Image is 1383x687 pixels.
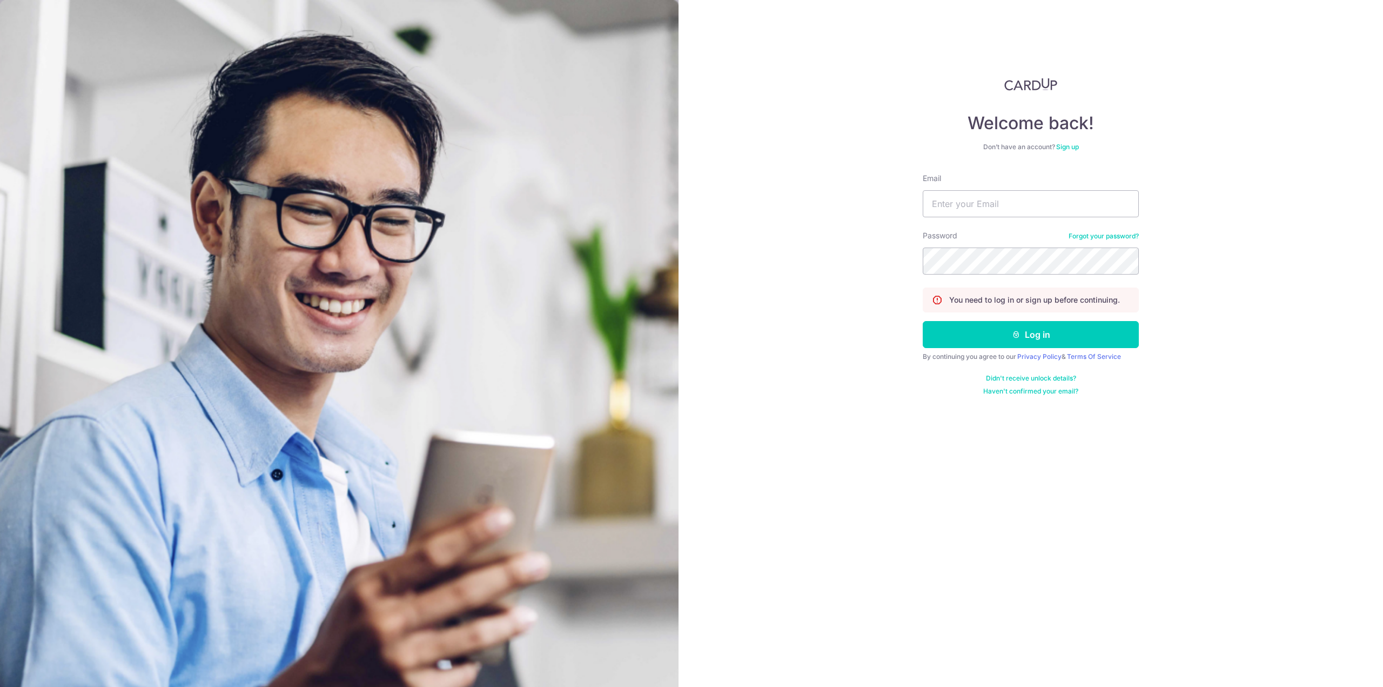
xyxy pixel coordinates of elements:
[949,295,1120,305] p: You need to log in or sign up before continuing.
[923,173,941,184] label: Email
[986,374,1076,383] a: Didn't receive unlock details?
[1067,352,1121,361] a: Terms Of Service
[923,230,957,241] label: Password
[923,112,1139,134] h4: Welcome back!
[1056,143,1079,151] a: Sign up
[1017,352,1062,361] a: Privacy Policy
[983,387,1078,396] a: Haven't confirmed your email?
[923,352,1139,361] div: By continuing you agree to our &
[1069,232,1139,241] a: Forgot your password?
[923,190,1139,217] input: Enter your Email
[923,143,1139,151] div: Don’t have an account?
[923,321,1139,348] button: Log in
[1004,78,1057,91] img: CardUp Logo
